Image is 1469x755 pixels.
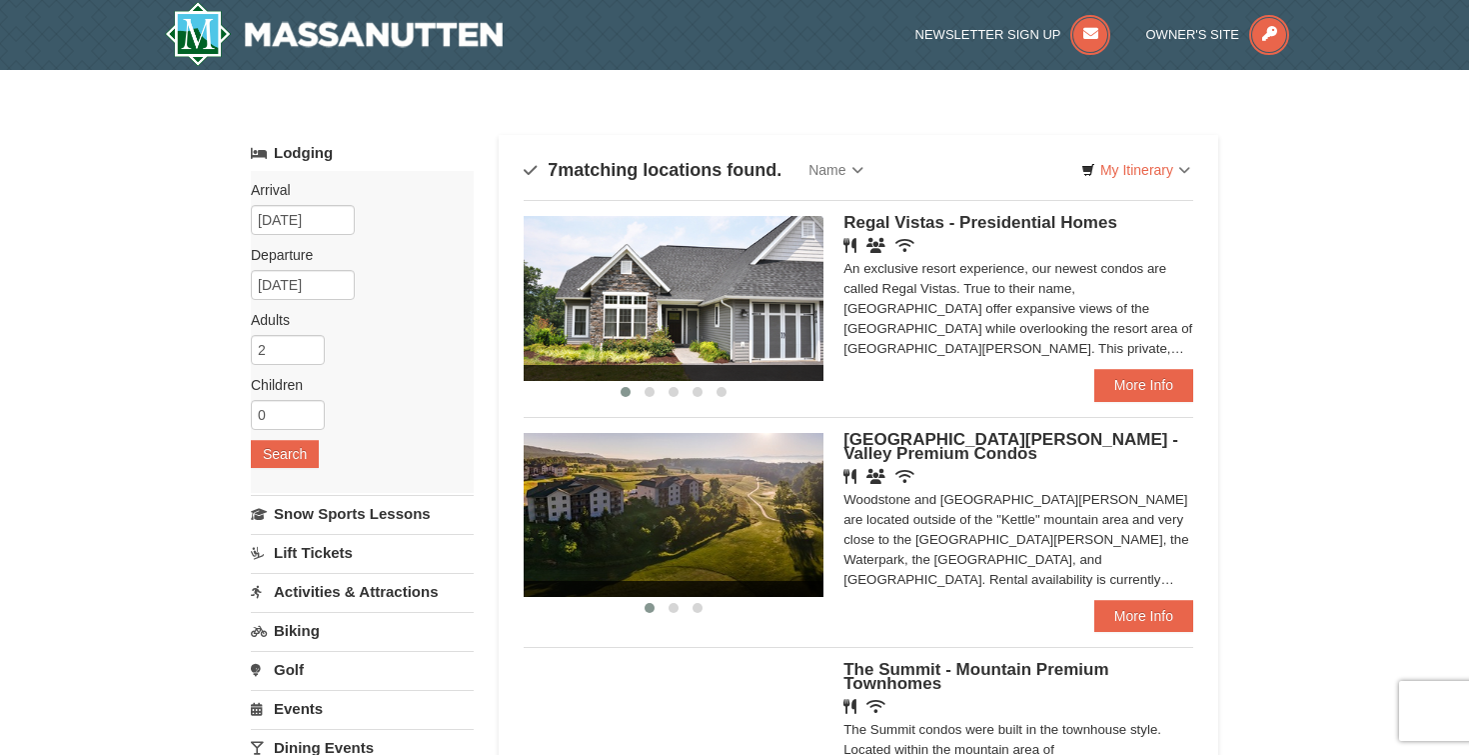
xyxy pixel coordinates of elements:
label: Adults [251,310,459,330]
label: Children [251,375,459,395]
img: Massanutten Resort Logo [165,2,503,66]
a: Owner's Site [1146,27,1290,42]
a: Massanutten Resort [165,2,503,66]
a: My Itinerary [1068,155,1203,185]
span: Newsletter Sign Up [915,27,1061,42]
a: Activities & Attractions [251,573,474,610]
i: Restaurant [843,238,856,253]
a: More Info [1094,369,1193,401]
a: More Info [1094,600,1193,632]
label: Arrival [251,180,459,200]
a: Name [793,150,877,190]
a: Lift Tickets [251,534,474,571]
span: The Summit - Mountain Premium Townhomes [843,660,1108,693]
i: Banquet Facilities [866,238,885,253]
a: Golf [251,651,474,688]
div: An exclusive resort experience, our newest condos are called Regal Vistas. True to their name, [G... [843,259,1193,359]
button: Search [251,440,319,468]
i: Restaurant [843,469,856,484]
a: Lodging [251,135,474,171]
i: Banquet Facilities [866,469,885,484]
i: Wireless Internet (free) [895,469,914,484]
i: Wireless Internet (free) [895,238,914,253]
span: Owner's Site [1146,27,1240,42]
a: Snow Sports Lessons [251,495,474,532]
i: Wireless Internet (free) [866,699,885,714]
div: Woodstone and [GEOGRAPHIC_DATA][PERSON_NAME] are located outside of the "Kettle" mountain area an... [843,490,1193,590]
a: Biking [251,612,474,649]
a: Events [251,690,474,727]
a: Newsletter Sign Up [915,27,1111,42]
span: [GEOGRAPHIC_DATA][PERSON_NAME] - Valley Premium Condos [843,430,1178,463]
span: Regal Vistas - Presidential Homes [843,213,1117,232]
label: Departure [251,245,459,265]
i: Restaurant [843,699,856,714]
